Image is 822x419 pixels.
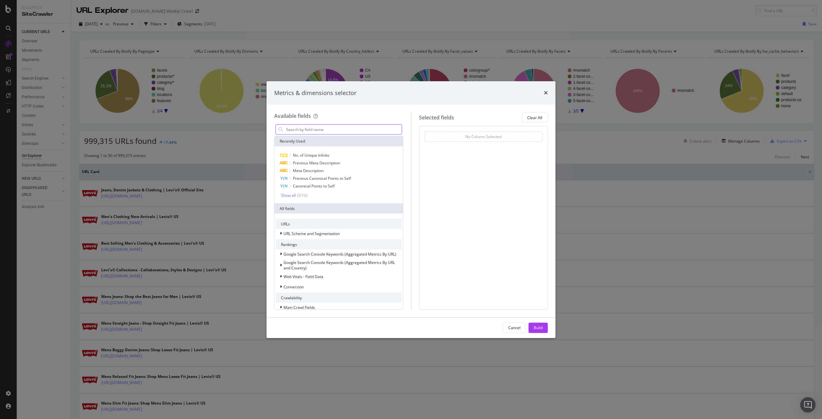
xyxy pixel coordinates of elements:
span: Web Vitals - Field Data [284,274,323,279]
div: Available fields [274,112,311,119]
span: No. of Unique Inlinks [293,153,329,158]
div: Metrics & dimensions selector [274,89,356,97]
div: Recently Used [275,136,403,146]
div: URLs [276,219,402,229]
div: modal [267,81,555,338]
span: Conversion [284,284,304,290]
button: Clear All [522,112,548,123]
span: Previous Meta Description [293,160,340,166]
span: Previous Canonical Points to Self [293,176,351,181]
button: Cancel [503,323,526,333]
span: Main Crawl Fields [284,305,315,310]
span: URL Scheme and Segmentation [284,231,340,236]
span: Google Search Console Keywords (Aggregated Metrics By URL and Country) [284,260,395,271]
span: Meta Description [293,168,324,173]
input: Search by field name [285,125,402,134]
div: ( 5 / 10 ) [296,193,308,198]
div: Build [534,325,543,330]
div: Show all [281,193,296,198]
div: Clear All [527,115,542,120]
div: Cancel [508,325,520,330]
span: Google Search Console Keywords (Aggregated Metrics By URL) [284,251,396,257]
div: Rankings [276,239,402,249]
div: All fields [275,203,403,214]
div: times [544,89,548,97]
span: Canonical Points to Self [293,183,335,189]
div: Crawlability [276,292,402,303]
div: Selected fields [419,114,454,121]
div: Open Intercom Messenger [800,397,816,413]
button: Build [529,323,548,333]
div: No Column Selected [465,134,502,139]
